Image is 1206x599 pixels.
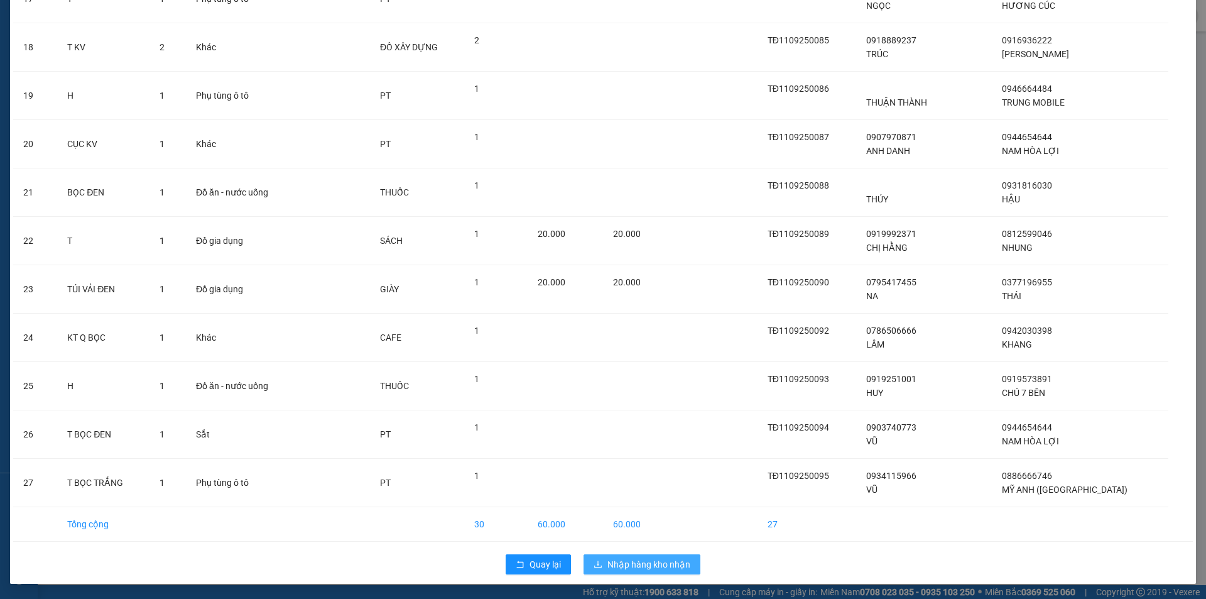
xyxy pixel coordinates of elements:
[607,558,690,571] span: Nhập hàng kho nhận
[866,388,883,398] span: HUY
[594,560,602,570] span: download
[758,507,857,542] td: 27
[768,471,829,481] span: TĐ1109250095
[13,23,57,72] td: 18
[1002,146,1059,156] span: NAM HÒA LỢI
[380,91,391,101] span: PT
[768,132,829,142] span: TĐ1109250087
[186,314,298,362] td: Khác
[186,410,298,459] td: Sắt
[1002,374,1052,384] span: 0919573891
[57,362,149,410] td: H
[186,23,298,72] td: Khác
[1002,180,1052,190] span: 0931816030
[516,560,524,570] span: rollback
[13,459,57,507] td: 27
[474,132,479,142] span: 1
[1002,194,1020,204] span: HẬU
[613,277,641,287] span: 20.000
[186,265,298,314] td: Đồ gia dụng
[474,84,479,94] span: 1
[57,459,149,507] td: T BỌC TRẮNG
[1002,229,1052,239] span: 0812599046
[13,410,57,459] td: 26
[57,23,149,72] td: T KV
[1002,243,1033,253] span: NHUNG
[186,120,298,168] td: Khác
[13,72,57,120] td: 19
[160,187,165,197] span: 1
[160,284,165,294] span: 1
[57,72,149,120] td: H
[866,277,916,287] span: 0795417455
[474,471,479,481] span: 1
[474,374,479,384] span: 1
[474,422,479,432] span: 1
[603,507,661,542] td: 60.000
[474,180,479,190] span: 1
[57,265,149,314] td: TÚI VẢI ĐEN
[380,478,391,488] span: PT
[474,229,479,239] span: 1
[538,277,565,287] span: 20.000
[186,459,298,507] td: Phụ tùng ô tô
[768,35,829,45] span: TĐ1109250085
[584,554,700,574] button: downloadNhập hàng kho nhận
[40,10,144,86] b: Công Ty xe khách HIỆP THÀNH
[1002,49,1069,59] span: [PERSON_NAME]
[160,236,165,246] span: 1
[168,10,303,31] b: [DOMAIN_NAME]
[1002,339,1032,349] span: KHANG
[160,429,165,439] span: 1
[1002,35,1052,45] span: 0916936222
[866,1,891,11] span: NGỌC
[768,180,829,190] span: TĐ1109250088
[1002,388,1045,398] span: CHÚ 7 BÊN
[160,381,165,391] span: 1
[1002,485,1127,495] span: MỸ ANH ([GEOGRAPHIC_DATA])
[57,410,149,459] td: T BỌC ĐEN
[474,35,479,45] span: 2
[1002,422,1052,432] span: 0944654644
[866,436,877,446] span: VŨ
[866,229,916,239] span: 0919992371
[866,422,916,432] span: 0903740773
[13,217,57,265] td: 22
[866,194,888,204] span: THÚY
[464,507,528,542] td: 30
[768,374,829,384] span: TĐ1109250093
[474,277,479,287] span: 1
[13,265,57,314] td: 23
[380,187,409,197] span: THUỐC
[1002,1,1055,11] span: HƯƠNG CÚC
[380,381,409,391] span: THUỐC
[380,332,401,343] span: CAFE
[1002,436,1059,446] span: NAM HÒA LỢI
[7,90,101,111] h2: TC1109250162
[866,146,910,156] span: ANH DANH
[528,507,603,542] td: 60.000
[866,339,884,349] span: LÂM
[186,217,298,265] td: Đồ gia dụng
[1002,471,1052,481] span: 0886666746
[530,558,561,571] span: Quay lại
[474,326,479,336] span: 1
[57,168,149,217] td: BỌC ĐEN
[506,554,571,574] button: rollbackQuay lại
[866,97,927,107] span: THUẬN THÀNH
[768,422,829,432] span: TĐ1109250094
[1002,291,1021,301] span: THÁI
[768,326,829,336] span: TĐ1109250092
[186,72,298,120] td: Phụ tùng ô tô
[13,314,57,362] td: 24
[1002,132,1052,142] span: 0944654644
[768,84,829,94] span: TĐ1109250086
[380,236,403,246] span: SÁCH
[866,326,916,336] span: 0786506666
[866,374,916,384] span: 0919251001
[866,243,908,253] span: CHỊ HẰNG
[1002,277,1052,287] span: 0377196955
[380,139,391,149] span: PT
[1002,97,1065,107] span: TRUNG MOBILE
[57,507,149,542] td: Tổng cộng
